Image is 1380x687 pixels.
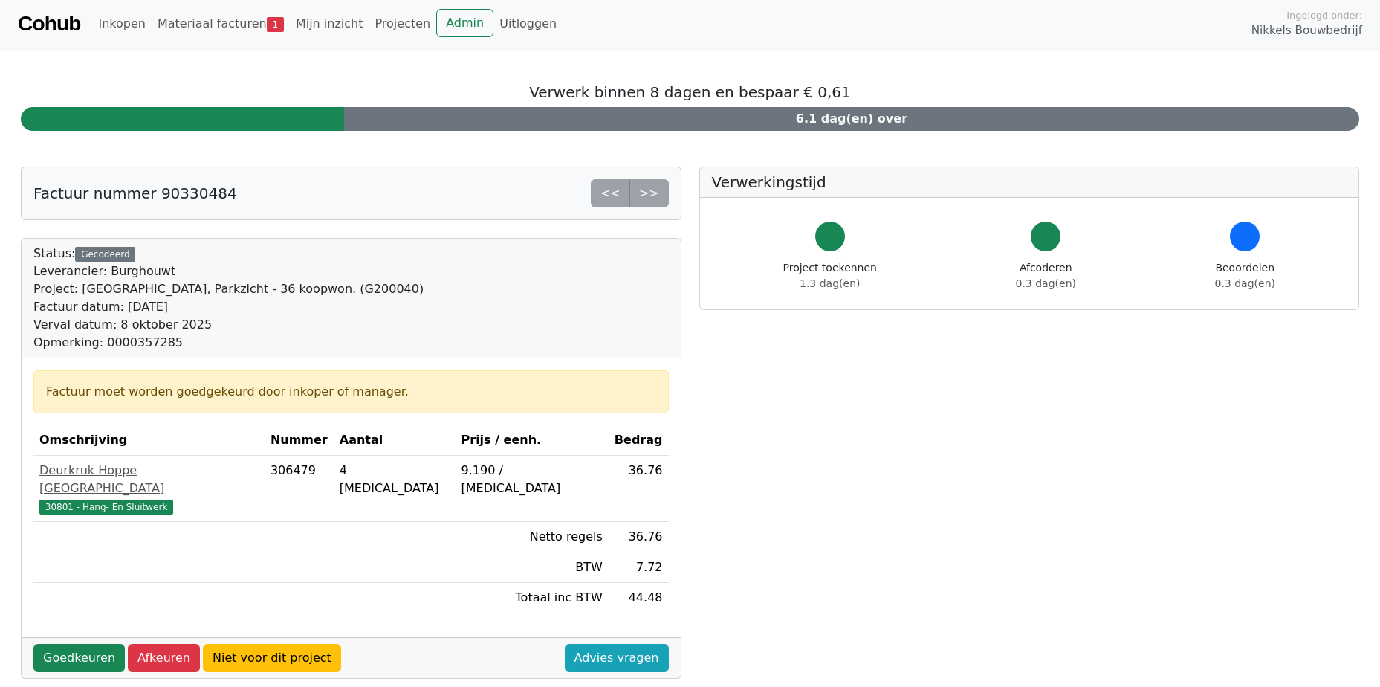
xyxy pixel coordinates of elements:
[39,462,259,515] a: Deurkruk Hoppe [GEOGRAPHIC_DATA]30801 - Hang- En Sluitwerk
[46,383,656,401] div: Factuur moet worden goedgekeurd door inkoper of manager.
[493,9,563,39] a: Uitloggen
[1215,277,1275,289] span: 0.3 dag(en)
[33,298,424,316] div: Factuur datum: [DATE]
[456,425,609,456] th: Prijs / eenh.
[21,83,1359,101] h5: Verwerk binnen 8 dagen en bespaar € 0,61
[1215,260,1275,291] div: Beoordelen
[33,316,424,334] div: Verval datum: 8 oktober 2025
[1016,260,1076,291] div: Afcoderen
[33,425,265,456] th: Omschrijving
[128,644,200,672] a: Afkeuren
[783,260,877,291] div: Project toekennen
[203,644,341,672] a: Niet voor dit project
[456,583,609,613] td: Totaal inc BTW
[33,262,424,280] div: Leverancier: Burghouwt
[609,552,669,583] td: 7.72
[565,644,669,672] a: Advies vragen
[39,500,173,515] span: 30801 - Hang- En Sluitwerk
[712,173,1347,191] h5: Verwerkingstijd
[39,462,259,497] div: Deurkruk Hoppe [GEOGRAPHIC_DATA]
[152,9,290,39] a: Materiaal facturen1
[33,245,424,352] div: Status:
[92,9,151,39] a: Inkopen
[265,456,334,522] td: 306479
[344,107,1359,131] div: 6.1 dag(en) over
[609,522,669,552] td: 36.76
[265,425,334,456] th: Nummer
[800,277,860,289] span: 1.3 dag(en)
[75,247,135,262] div: Gecodeerd
[33,184,237,202] h5: Factuur nummer 90330484
[609,456,669,522] td: 36.76
[1251,22,1362,39] span: Nikkels Bouwbedrijf
[267,17,284,32] span: 1
[456,552,609,583] td: BTW
[461,462,603,497] div: 9.190 / [MEDICAL_DATA]
[436,9,493,37] a: Admin
[334,425,456,456] th: Aantal
[609,583,669,613] td: 44.48
[33,280,424,298] div: Project: [GEOGRAPHIC_DATA], Parkzicht - 36 koopwon. (G200040)
[1286,8,1362,22] span: Ingelogd onder:
[609,425,669,456] th: Bedrag
[33,334,424,352] div: Opmerking: 0000357285
[290,9,369,39] a: Mijn inzicht
[340,462,450,497] div: 4 [MEDICAL_DATA]
[369,9,436,39] a: Projecten
[456,522,609,552] td: Netto regels
[1016,277,1076,289] span: 0.3 dag(en)
[18,6,80,42] a: Cohub
[33,644,125,672] a: Goedkeuren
